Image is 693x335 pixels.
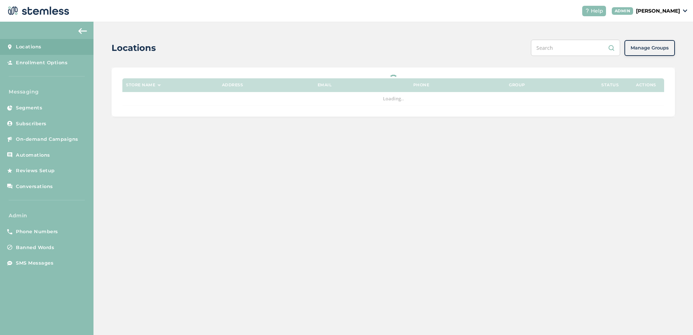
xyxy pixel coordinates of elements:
span: Reviews Setup [16,167,55,174]
img: icon_down-arrow-small-66adaf34.svg [683,9,687,12]
div: ADMIN [612,7,633,15]
img: icon-arrow-back-accent-c549486e.svg [78,28,87,34]
span: On-demand Campaigns [16,136,78,143]
img: logo-dark-0685b13c.svg [6,4,69,18]
p: [PERSON_NAME] [636,7,680,15]
input: Search [531,40,620,56]
span: SMS Messages [16,260,53,267]
span: Enrollment Options [16,59,67,66]
span: Conversations [16,183,53,190]
span: Automations [16,152,50,159]
span: Banned Words [16,244,54,251]
img: icon-help-white-03924b79.svg [585,9,589,13]
span: Subscribers [16,120,47,127]
button: Manage Groups [624,40,675,56]
span: Help [591,7,603,15]
span: Segments [16,104,42,112]
span: Phone Numbers [16,228,58,235]
span: Locations [16,43,42,51]
h2: Locations [112,42,156,55]
span: Manage Groups [631,44,669,52]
